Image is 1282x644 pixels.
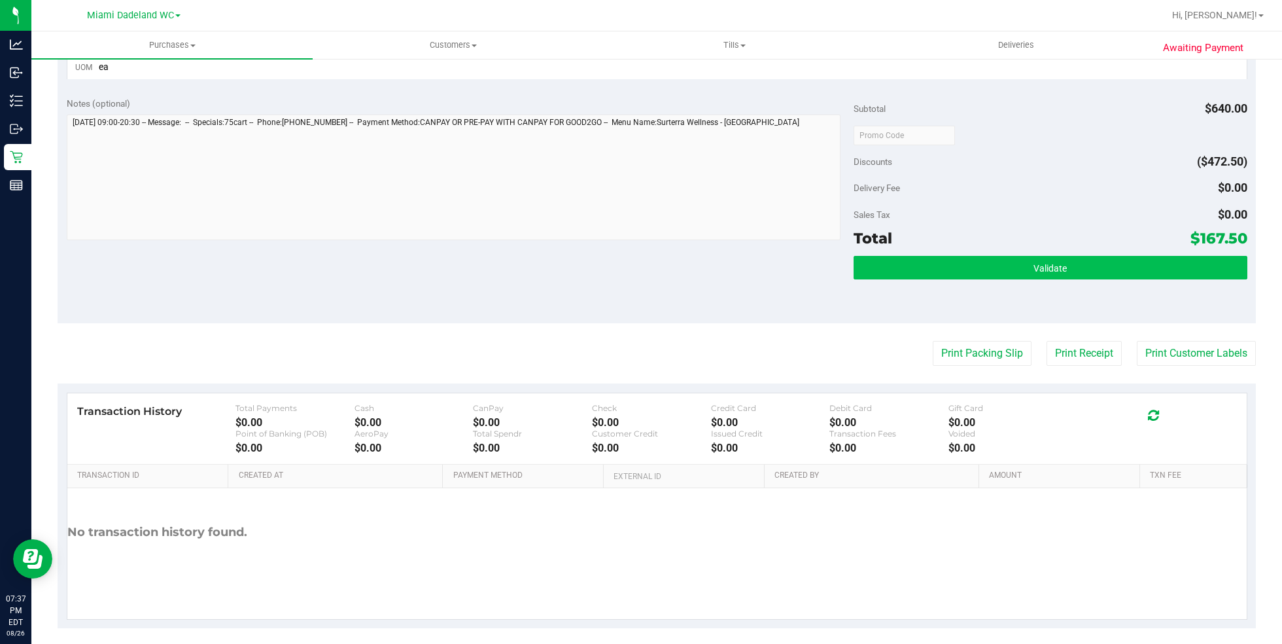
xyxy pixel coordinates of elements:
span: Sales Tax [854,209,890,220]
div: $0.00 [948,416,1067,429]
a: Txn Fee [1150,471,1241,481]
span: Customers [313,39,593,51]
div: CanPay [473,403,592,413]
th: External ID [603,465,764,488]
span: $0.00 [1218,207,1247,221]
div: Voided [948,429,1067,438]
div: Cash [355,403,474,413]
button: Validate [854,256,1247,279]
inline-svg: Reports [10,179,23,192]
span: Deliveries [980,39,1052,51]
span: $0.00 [1218,181,1247,194]
div: $0.00 [473,416,592,429]
a: Deliveries [876,31,1157,59]
inline-svg: Inbound [10,66,23,79]
p: 07:37 PM EDT [6,593,26,628]
button: Print Customer Labels [1137,341,1256,366]
div: $0.00 [235,416,355,429]
a: Customers [313,31,594,59]
div: Check [592,403,711,413]
p: 08/26 [6,628,26,638]
div: No transaction history found. [67,488,247,577]
span: Subtotal [854,103,886,114]
input: Promo Code [854,126,955,145]
a: Purchases [31,31,313,59]
a: Created By [774,471,973,481]
div: $0.00 [355,416,474,429]
div: Point of Banking (POB) [235,429,355,438]
span: $640.00 [1205,101,1247,115]
div: $0.00 [235,442,355,454]
button: Print Packing Slip [933,341,1031,366]
a: Transaction ID [77,471,223,481]
iframe: Resource center [13,539,52,579]
a: Created At [239,471,438,481]
span: Tills [595,39,875,51]
div: $0.00 [948,442,1067,454]
div: Credit Card [711,403,830,413]
div: $0.00 [829,416,948,429]
a: Tills [594,31,875,59]
span: Total [854,229,892,247]
div: Debit Card [829,403,948,413]
div: $0.00 [473,442,592,454]
span: ea [99,62,109,72]
div: Issued Credit [711,429,830,438]
div: $0.00 [711,416,830,429]
span: Delivery Fee [854,183,900,193]
span: Miami Dadeland WC [87,10,174,21]
span: Notes (optional) [67,98,130,109]
a: Amount [989,471,1134,481]
div: $0.00 [592,442,711,454]
div: $0.00 [355,442,474,454]
inline-svg: Analytics [10,38,23,51]
span: Purchases [31,39,313,51]
div: Gift Card [948,403,1067,413]
div: $0.00 [592,416,711,429]
inline-svg: Inventory [10,94,23,107]
div: Total Payments [235,403,355,413]
span: Awaiting Payment [1163,41,1243,56]
div: Total Spendr [473,429,592,438]
a: Payment Method [453,471,598,481]
span: Discounts [854,150,892,173]
span: UOM [75,63,92,72]
span: ($472.50) [1197,154,1247,168]
span: $167.50 [1190,229,1247,247]
span: Hi, [PERSON_NAME]! [1172,10,1257,20]
div: $0.00 [829,442,948,454]
button: Print Receipt [1047,341,1122,366]
div: AeroPay [355,429,474,438]
div: Transaction Fees [829,429,948,438]
span: Validate [1033,263,1067,274]
inline-svg: Retail [10,151,23,164]
inline-svg: Outbound [10,122,23,135]
div: $0.00 [711,442,830,454]
div: Customer Credit [592,429,711,438]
